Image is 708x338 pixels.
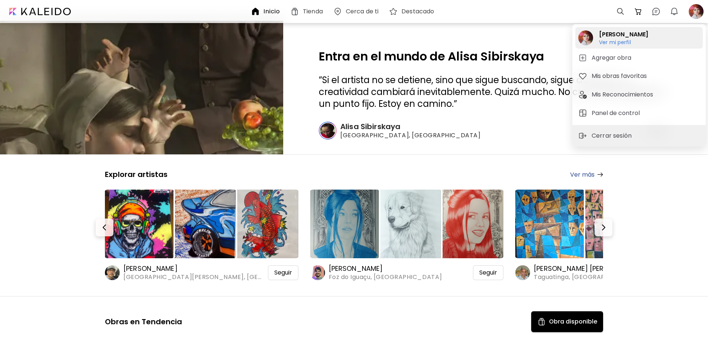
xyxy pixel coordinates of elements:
[592,53,633,62] h5: Agregar obra
[599,39,648,46] h6: Ver mi perfil
[592,109,642,118] h5: Panel de control
[575,128,637,143] button: sign-outCerrar sesión
[578,109,587,118] img: tab
[575,106,703,121] button: tabPanel de control
[592,72,649,81] h5: Mis obras favoritas
[592,131,634,140] p: Cerrar sesión
[575,50,703,65] button: tabAgregar obra
[578,131,587,140] img: sign-out
[578,90,587,99] img: tab
[578,72,587,81] img: tab
[575,69,703,83] button: tabMis obras favoritas
[592,90,655,99] h5: Mis Reconocimientos
[578,53,587,62] img: tab
[575,87,703,102] button: tabMis Reconocimientos
[599,30,648,39] h2: [PERSON_NAME]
